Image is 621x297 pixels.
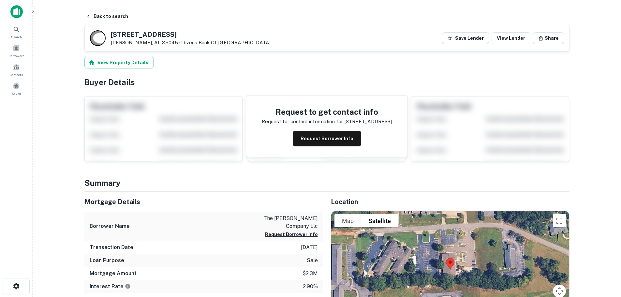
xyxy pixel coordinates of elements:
a: View Lender [492,32,530,44]
p: the [PERSON_NAME] company llc [259,215,318,230]
h6: Interest Rate [90,283,131,290]
button: Show satellite imagery [361,214,398,227]
p: sale [307,257,318,264]
p: [STREET_ADDRESS] [344,118,392,126]
h4: Buyer Details [84,76,569,88]
h6: Mortgage Amount [90,270,137,277]
h6: Borrower Name [90,222,130,230]
button: View Property Details [84,57,154,68]
button: Save Lender [442,32,489,44]
a: Saved [2,80,31,97]
svg: The interest rates displayed on the website are for informational purposes only and may be report... [125,283,131,289]
img: capitalize-icon.png [10,5,23,18]
p: [PERSON_NAME], AL 35045 [111,40,271,46]
p: [DATE] [301,244,318,251]
a: Borrowers [2,42,31,60]
p: $2.3m [303,270,318,277]
h5: Location [331,197,569,207]
button: Request Borrower Info [265,230,318,238]
button: Show street map [334,214,361,227]
button: Share [533,32,564,44]
a: Contacts [2,61,31,79]
button: Back to search [83,10,131,22]
span: Contacts [10,72,23,77]
span: Borrowers [8,53,24,58]
button: Toggle fullscreen view [553,214,566,227]
h5: Mortgage Details [84,197,323,207]
h6: Loan Purpose [90,257,124,264]
p: Request for contact information for [262,118,343,126]
a: Search [2,23,31,41]
a: Citizens Bank Of [GEOGRAPHIC_DATA] [179,40,271,45]
h4: Request to get contact info [262,106,392,118]
span: Search [11,34,22,39]
p: 2.90% [303,283,318,290]
span: Saved [12,91,21,96]
h5: [STREET_ADDRESS] [111,31,271,38]
button: Request Borrower Info [293,131,361,146]
h6: Transaction Date [90,244,133,251]
h4: Summary [84,177,569,189]
iframe: Chat Widget [588,245,621,276]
